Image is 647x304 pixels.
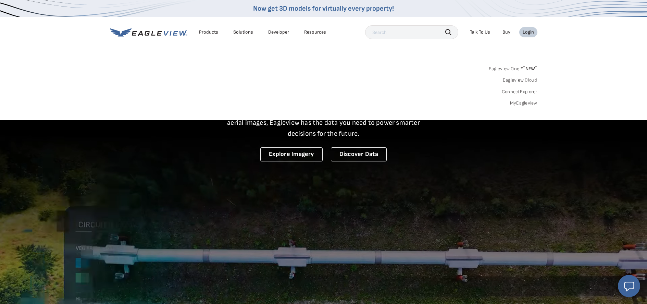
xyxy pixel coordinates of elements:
span: NEW [523,66,537,72]
a: Now get 3D models for virtually every property! [253,4,394,13]
div: Resources [304,29,326,35]
input: Search [365,25,458,39]
p: A new era starts here. Built on more than 3.5 billion high-resolution aerial images, Eagleview ha... [219,106,428,139]
div: Talk To Us [470,29,490,35]
div: Login [523,29,534,35]
div: Products [199,29,218,35]
a: Eagleview Cloud [503,77,537,83]
a: MyEagleview [510,100,537,106]
a: ConnectExplorer [502,89,537,95]
a: Explore Imagery [260,147,323,161]
a: Eagleview One™*NEW* [489,64,537,72]
a: Developer [268,29,289,35]
button: Open chat window [618,275,640,297]
div: Solutions [233,29,253,35]
a: Buy [502,29,510,35]
a: Discover Data [331,147,387,161]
